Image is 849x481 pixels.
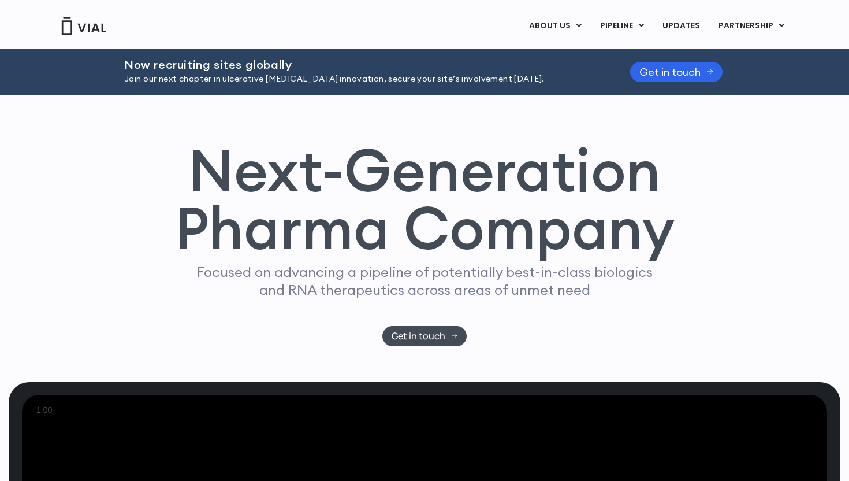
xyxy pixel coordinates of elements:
a: PARTNERSHIPMenu Toggle [709,16,794,36]
span: Get in touch [639,68,701,76]
a: Get in touch [382,326,467,346]
img: Vial Logo [61,17,107,35]
h2: Now recruiting sites globally [124,58,601,71]
p: Join our next chapter in ulcerative [MEDICAL_DATA] innovation, secure your site’s involvement [DA... [124,73,601,86]
p: Focused on advancing a pipeline of potentially best-in-class biologics and RNA therapeutics acros... [192,263,657,299]
a: Get in touch [630,62,723,82]
a: UPDATES [653,16,709,36]
a: PIPELINEMenu Toggle [591,16,653,36]
a: ABOUT USMenu Toggle [520,16,590,36]
h1: Next-Generation Pharma Company [174,141,675,258]
span: Get in touch [392,332,445,341]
